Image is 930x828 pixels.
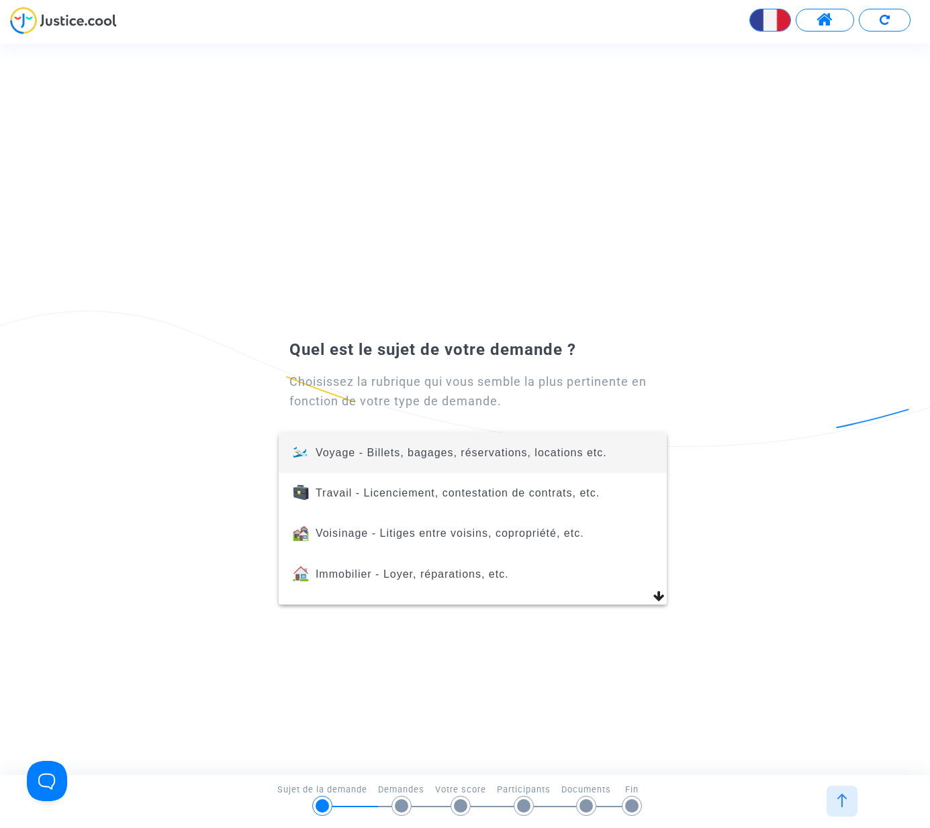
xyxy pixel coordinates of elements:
span: Travail - Licenciement, contestation de contrats, etc. [316,487,600,499]
iframe: Help Scout Beacon - Open [27,761,67,801]
img: voisinage.svg [293,525,309,541]
span: Immobilier - Loyer, réparations, etc. [316,568,509,580]
span: Voisinage - Litiges entre voisins, copropriété, etc. [316,527,584,539]
img: voyage.svg [293,444,309,460]
span: Voyage - Billets, bagages, réservations, locations etc. [316,447,607,458]
img: travail.svg [293,484,309,501]
img: immobilier.svg [293,566,309,582]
